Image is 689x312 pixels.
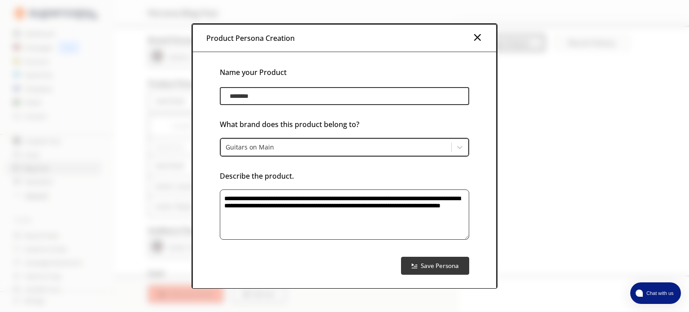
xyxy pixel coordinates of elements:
h3: Describe the product. [220,169,469,183]
button: Close [472,32,483,44]
h3: Name your Product [220,66,469,79]
input: product-persona-input-input [220,87,469,105]
h3: Product Persona Creation [206,31,295,45]
button: Save Persona [401,257,470,275]
img: Close [472,32,483,43]
textarea: product-persona-input-textarea [220,189,469,240]
h3: What brand does this product belong to? [220,118,469,131]
b: Save Persona [421,262,459,270]
span: Chat with us [643,290,676,297]
button: atlas-launcher [630,282,681,304]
